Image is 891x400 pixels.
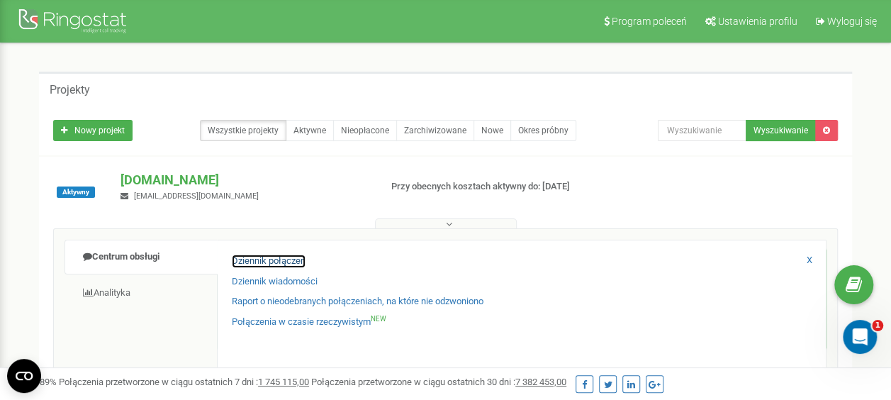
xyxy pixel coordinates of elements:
a: Raport o nieodebranych połączeniach, na które nie odzwoniono [232,295,483,309]
a: Centrum obsługi [65,240,218,274]
button: Wyszukiwanie [746,120,816,141]
p: [DOMAIN_NAME] [121,171,368,189]
span: [EMAIL_ADDRESS][DOMAIN_NAME] [134,191,259,201]
a: Okres próbny [510,120,576,141]
sup: NEW [371,315,386,323]
span: Połączenia przetworzone w ciągu ostatnich 7 dni : [59,377,309,387]
a: Nieopłacone [333,120,397,141]
span: Ustawienia profilu [718,16,797,27]
a: X [807,254,812,267]
a: Analityka [65,276,218,311]
h5: Projekty [50,84,90,96]
a: Dziennik połączeń [232,255,306,268]
a: Połączenia w czasie rzeczywistymNEW [232,316,386,329]
button: Open CMP widget [7,359,41,393]
span: Aktywny [57,187,95,198]
span: 1 [872,320,883,331]
a: Aktywne [286,120,334,141]
span: Połączenia przetworzone w ciągu ostatnich 30 dni : [311,377,566,387]
a: Nowy projekt [53,120,133,141]
span: Wyloguj się [827,16,877,27]
u: 1 745 115,00 [258,377,309,387]
input: Wyszukiwanie [658,120,746,141]
a: Zarchiwizowane [396,120,474,141]
span: Program poleceń [612,16,687,27]
iframe: Intercom live chat [843,320,877,354]
a: Nowe [473,120,511,141]
a: Dziennik wiadomości [232,275,318,289]
a: Wszystkie projekty [200,120,286,141]
u: 7 382 453,00 [515,377,566,387]
p: Przy obecnych kosztach aktywny do: [DATE] [391,180,571,194]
